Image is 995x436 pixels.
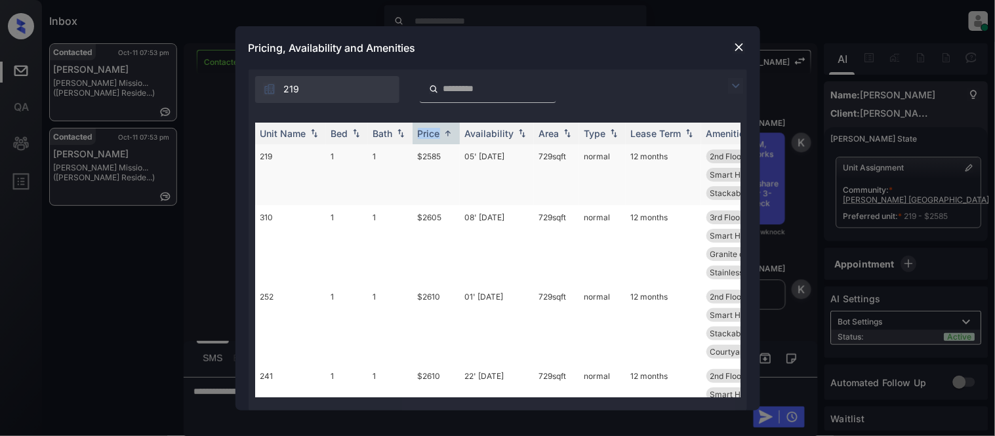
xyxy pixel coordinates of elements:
div: Unit Name [260,128,306,139]
div: Bath [373,128,393,139]
span: Smart Home Lock [710,310,778,320]
td: 08' [DATE] [460,205,534,285]
div: Availability [465,128,514,139]
span: Smart Home Lock [710,389,778,399]
img: icon-zuma [263,83,276,96]
span: Granite counter... [710,249,774,259]
td: 310 [255,205,326,285]
span: 3rd Floor [710,212,744,222]
img: sorting [561,129,574,138]
div: Bed [331,128,348,139]
td: normal [579,205,626,285]
img: sorting [607,129,620,138]
div: Type [584,128,606,139]
img: sorting [441,129,455,138]
td: 1 [368,285,413,364]
td: 1 [326,285,368,364]
span: 2nd Floor [710,292,745,302]
td: 1 [326,144,368,205]
td: 729 sqft [534,205,579,285]
td: 01' [DATE] [460,285,534,364]
span: 2nd Floor [710,151,745,161]
div: Amenities [706,128,750,139]
td: $2605 [413,205,460,285]
span: 2nd Floor [710,371,745,381]
span: Stainless Steel... [710,268,771,277]
td: normal [579,144,626,205]
img: icon-zuma [429,83,439,95]
td: 252 [255,285,326,364]
td: 729 sqft [534,144,579,205]
div: Price [418,128,440,139]
span: Smart Home Lock [710,231,778,241]
td: 12 months [626,285,701,364]
td: 219 [255,144,326,205]
div: Pricing, Availability and Amenities [235,26,760,69]
td: $2585 [413,144,460,205]
img: sorting [308,129,321,138]
span: Stackable washe... [710,188,780,198]
div: Lease Term [631,128,681,139]
img: sorting [394,129,407,138]
img: sorting [516,129,529,138]
td: 1 [368,144,413,205]
span: 219 [284,82,300,96]
img: close [733,41,746,54]
td: 05' [DATE] [460,144,534,205]
td: 12 months [626,205,701,285]
span: Smart Home Lock [710,170,778,180]
img: sorting [683,129,696,138]
img: sorting [350,129,363,138]
td: normal [579,285,626,364]
img: icon-zuma [728,78,744,94]
td: 1 [368,205,413,285]
span: Courtyard View [710,347,769,357]
td: 729 sqft [534,285,579,364]
span: Stackable washe... [710,328,780,338]
div: Area [539,128,559,139]
td: 1 [326,205,368,285]
td: 12 months [626,144,701,205]
td: $2610 [413,285,460,364]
